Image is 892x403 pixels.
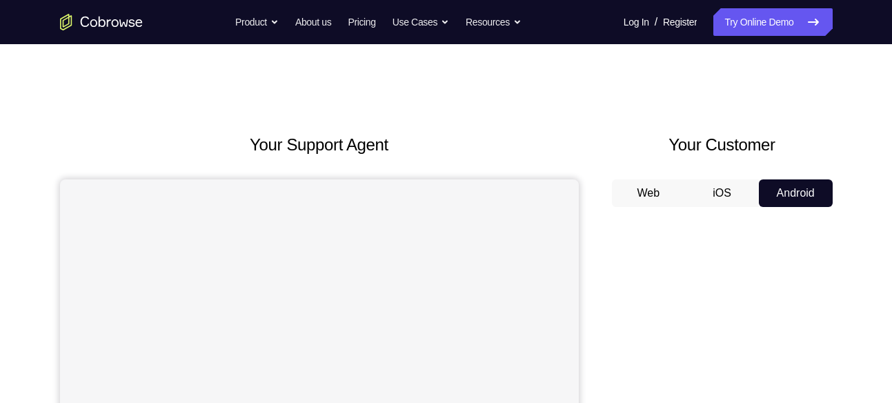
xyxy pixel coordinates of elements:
span: / [655,14,657,30]
h2: Your Support Agent [60,132,579,157]
a: Register [663,8,697,36]
a: Try Online Demo [713,8,832,36]
button: Use Cases [393,8,449,36]
a: Log In [624,8,649,36]
a: Pricing [348,8,375,36]
button: Resources [466,8,522,36]
button: Android [759,179,833,207]
a: Go to the home page [60,14,143,30]
h2: Your Customer [612,132,833,157]
a: About us [295,8,331,36]
button: Web [612,179,686,207]
button: Product [235,8,279,36]
button: iOS [685,179,759,207]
